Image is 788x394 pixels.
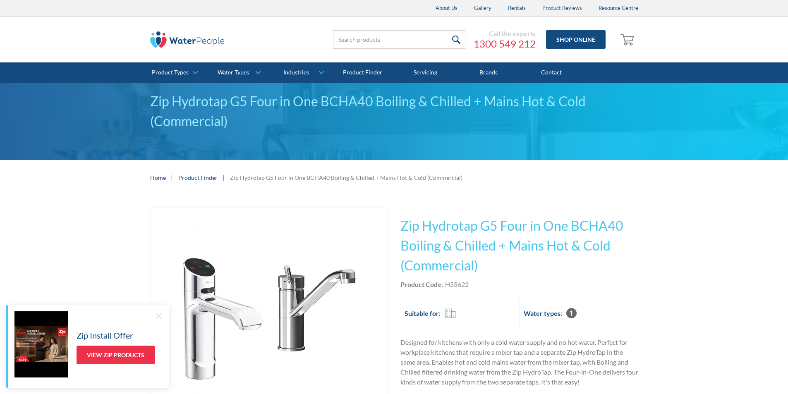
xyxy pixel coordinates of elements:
[331,62,394,83] a: Product Finder
[333,30,465,49] input: Search products
[394,62,457,83] a: Servicing
[222,172,226,182] div: |
[620,33,636,46] img: shopping cart
[77,329,133,341] h5: Zip Install Offer
[647,264,788,363] iframe: podium webchat widget prompt
[170,172,174,182] div: |
[268,62,331,83] a: Industries
[405,308,441,318] h2: Suitable for:
[400,337,638,387] p: Designed for kitchens with only a cold water supply and no hot water. Perfect for workplace kitch...
[230,173,462,182] div: Zip Hydrotap G5 Four in One BCHA40 Boiling & Chilled + Mains Hot & Cold (Commercial)
[474,29,536,38] div: Call the experts
[152,69,189,76] div: Product Types
[150,31,225,48] img: The Water People
[205,62,268,83] a: Water Types
[283,69,309,76] div: Industries
[474,38,536,50] a: 1300 549 212
[400,280,443,288] strong: Product Code:
[142,62,205,83] a: Product Types
[546,30,606,49] a: Shop Online
[400,216,638,275] h1: Zip Hydrotap G5 Four in One BCHA40 Boiling & Chilled + Mains Hot & Cold (Commercial)
[218,69,249,76] div: Water Types
[14,311,68,377] img: Zip Install Offer
[524,308,562,318] h2: Water types:
[150,173,166,182] a: Home
[178,173,218,182] a: Product Finder
[457,62,520,83] a: Brands
[705,353,788,394] iframe: podium webchat widget bubble
[618,30,638,50] a: Open empty cart
[77,346,155,364] a: View Zip Products
[150,91,638,131] div: Zip Hydrotap G5 Four in One BCHA40 Boiling & Chilled + Mains Hot & Cold (Commercial)
[520,62,583,83] a: Contact
[445,279,469,289] div: H55622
